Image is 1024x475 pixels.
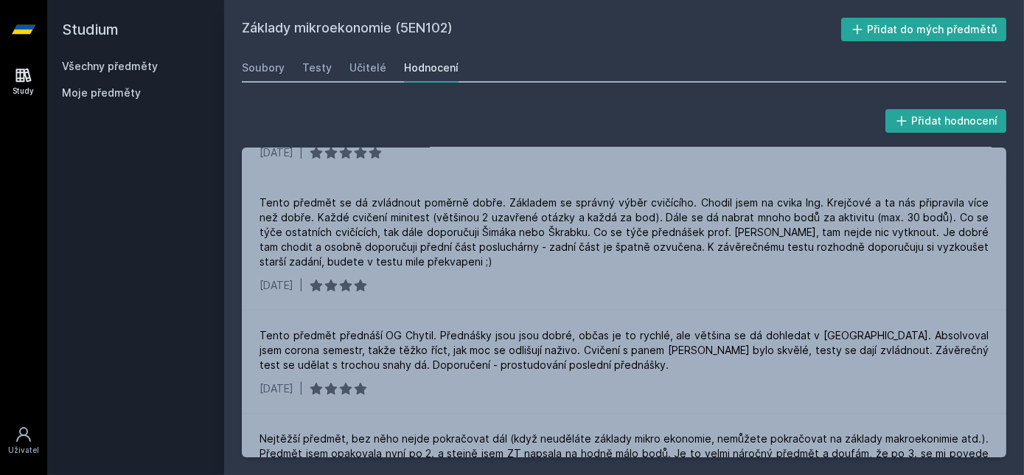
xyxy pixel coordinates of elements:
[13,86,35,97] div: Study
[841,18,1007,41] button: Přidat do mých předmětů
[3,59,44,104] a: Study
[8,445,39,456] div: Uživatel
[260,278,293,293] div: [DATE]
[302,60,332,75] div: Testy
[885,109,1007,133] button: Přidat hodnocení
[299,145,303,160] div: |
[260,328,989,372] div: Tento předmět přednáší OG Chytil. Přednášky jsou jsou dobré, občas je to rychlé, ale většina se d...
[3,418,44,463] a: Uživatel
[242,18,841,41] h2: Základy mikroekonomie (5EN102)
[299,278,303,293] div: |
[349,53,386,83] a: Učitelé
[404,53,459,83] a: Hodnocení
[260,195,989,269] div: Tento předmět se dá zvládnout poměrně dobře. Základem se správný výběr cvičícího. Chodil jsem na ...
[299,381,303,396] div: |
[260,381,293,396] div: [DATE]
[242,60,285,75] div: Soubory
[404,60,459,75] div: Hodnocení
[302,53,332,83] a: Testy
[260,145,293,160] div: [DATE]
[242,53,285,83] a: Soubory
[62,86,141,100] span: Moje předměty
[62,60,158,72] a: Všechny předměty
[349,60,386,75] div: Učitelé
